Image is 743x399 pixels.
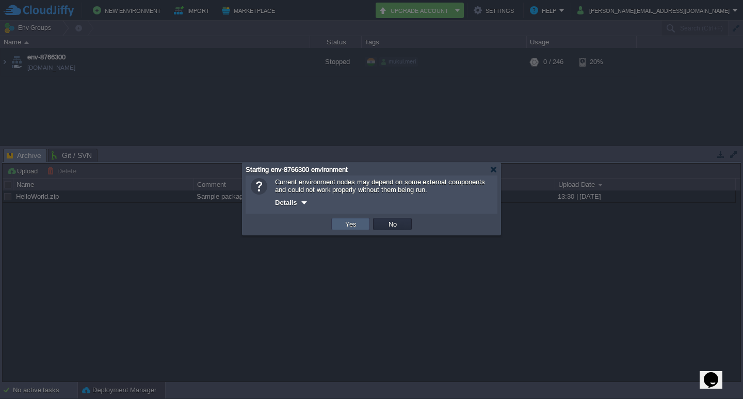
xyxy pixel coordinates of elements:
[342,219,360,229] button: Yes
[246,166,348,173] span: Starting env-8766300 environment
[385,219,400,229] button: No
[275,199,297,206] span: Details
[275,178,485,194] span: Current environment nodes may depend on some external components and could not work properly with...
[700,358,733,389] iframe: To enrich screen reader interactions, please activate Accessibility in Grammarly extension settings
